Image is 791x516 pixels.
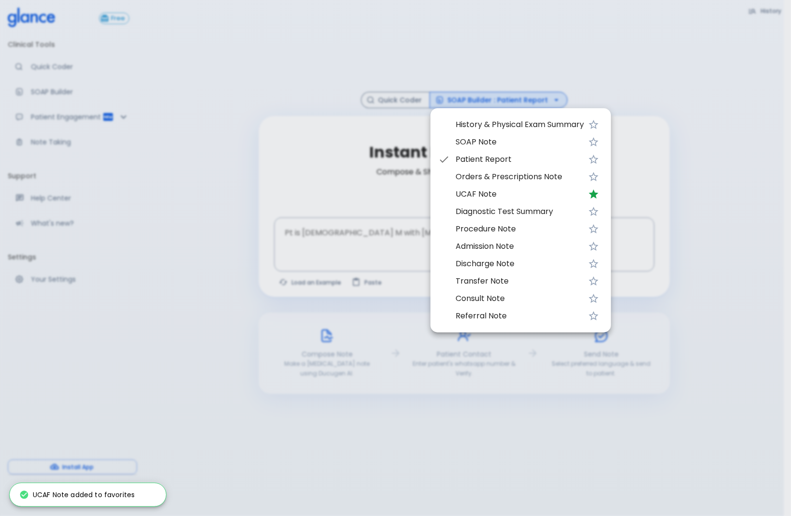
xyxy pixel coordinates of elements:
[456,188,584,200] span: UCAF Note
[456,223,584,235] span: Procedure Note
[584,289,603,308] button: Favorite
[456,154,584,165] span: Patient Report
[584,219,603,239] button: Favorite
[584,202,603,221] button: Favorite
[584,306,603,326] button: Favorite
[584,237,603,256] button: Favorite
[456,258,584,270] span: Discharge Note
[584,185,603,204] button: Unfavorite
[584,115,603,134] button: Favorite
[456,241,584,252] span: Admission Note
[584,167,603,186] button: Favorite
[19,486,135,503] div: UCAF Note added to favorites
[584,254,603,273] button: Favorite
[456,171,584,183] span: Orders & Prescriptions Note
[584,272,603,291] button: Favorite
[456,119,584,130] span: History & Physical Exam Summary
[456,206,584,217] span: Diagnostic Test Summary
[584,132,603,152] button: Favorite
[456,136,584,148] span: SOAP Note
[456,275,584,287] span: Transfer Note
[456,310,584,322] span: Referral Note
[456,293,584,304] span: Consult Note
[584,150,603,169] button: Favorite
